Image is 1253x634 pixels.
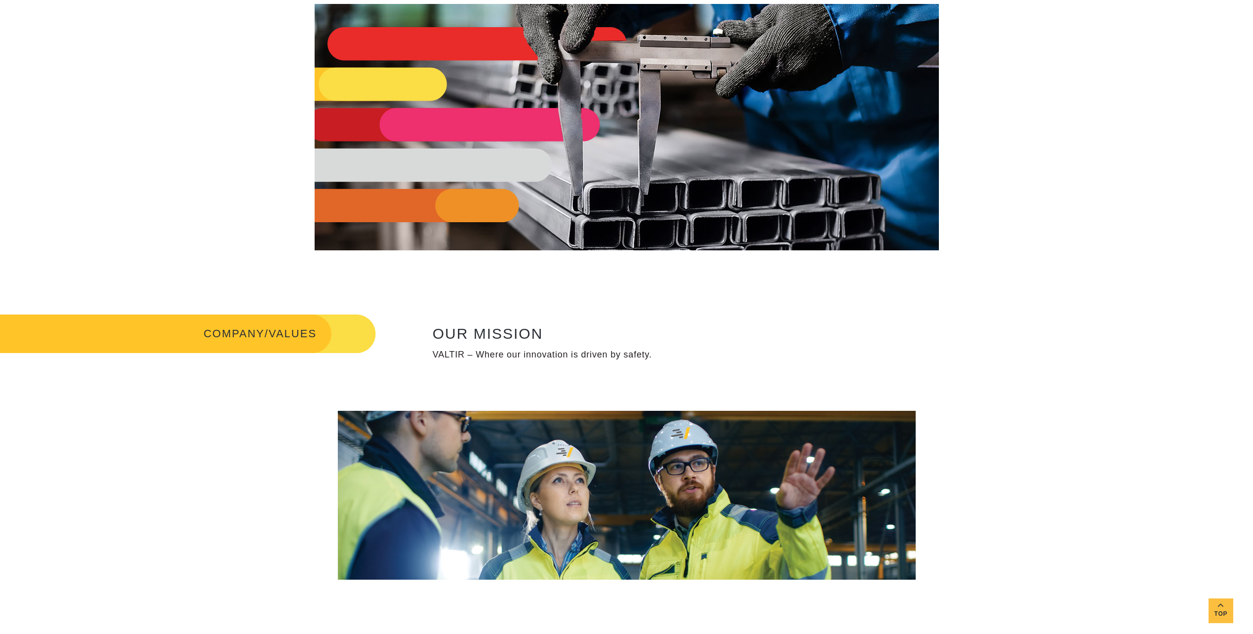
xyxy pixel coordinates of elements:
[1209,598,1233,623] a: Top
[433,325,1226,342] h2: OUR MISSION
[338,411,916,580] img: HardHat
[1209,608,1233,620] span: Top
[433,349,1226,360] p: VALTIR – Where our innovation is driven by safety.
[315,4,939,250] img: Header_VALUES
